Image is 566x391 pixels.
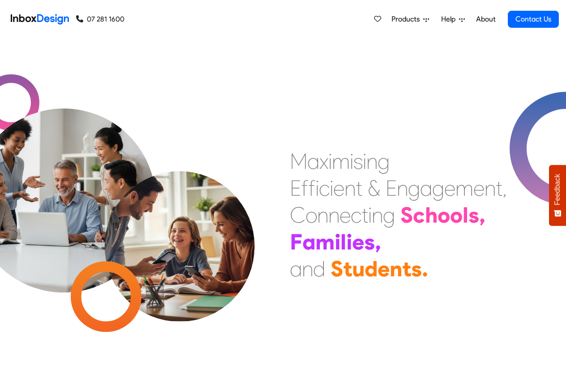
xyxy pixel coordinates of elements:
div: o [306,202,317,228]
div: a [307,148,319,175]
div: e [378,255,390,282]
div: i [330,175,333,202]
div: g [383,202,395,228]
div: g [408,175,420,202]
div: g [378,148,390,175]
div: F [290,228,302,255]
div: e [473,175,485,202]
div: n [345,175,356,202]
div: e [333,175,345,202]
div: , [502,175,507,202]
div: o [450,202,463,228]
div: e [340,202,351,228]
div: t [343,255,352,282]
div: i [363,148,366,175]
div: i [346,228,352,255]
div: S [331,255,343,282]
div: u [352,255,365,282]
div: o [438,202,450,228]
span: Feedback [553,174,562,205]
div: m [315,228,335,255]
button: Feedback - Show survey [549,165,566,226]
a: 07 281 1600 [76,14,124,25]
div: s [468,202,479,228]
div: s [411,255,422,282]
div: s [353,148,363,175]
div: E [386,175,397,202]
div: i [335,228,340,255]
div: , [375,228,381,255]
div: C [290,202,306,228]
span: Help [441,14,459,25]
div: & [368,175,380,202]
div: f [308,175,315,202]
div: n [390,255,402,282]
div: n [372,202,383,228]
img: parents_with_child.png [86,134,273,322]
div: h [425,202,438,228]
div: i [328,148,332,175]
div: n [366,148,378,175]
div: E [290,175,301,202]
div: c [319,175,330,202]
a: Help [438,10,468,28]
div: t [496,175,502,202]
a: Contact Us [508,11,559,28]
div: n [485,175,496,202]
div: m [455,175,473,202]
div: i [315,175,319,202]
div: e [444,175,455,202]
div: n [317,202,328,228]
a: Products [388,10,433,28]
div: n [397,175,408,202]
div: i [368,202,372,228]
div: l [340,228,346,255]
div: g [432,175,444,202]
div: t [362,202,368,228]
div: a [420,175,432,202]
div: t [356,175,362,202]
div: S [400,202,413,228]
a: About [473,10,498,28]
div: f [301,175,308,202]
div: x [319,148,328,175]
div: s [364,228,375,255]
div: l [463,202,468,228]
div: e [352,228,364,255]
div: , [479,202,485,228]
div: Maximising Efficient & Engagement, Connecting Schools, Families, and Students. [290,148,507,282]
div: m [332,148,350,175]
div: a [290,255,302,282]
div: i [350,148,353,175]
div: d [313,255,325,282]
div: a [302,228,315,255]
div: M [290,148,307,175]
div: c [351,202,362,228]
div: t [402,255,411,282]
div: n [328,202,340,228]
div: . [422,255,428,282]
div: d [365,255,378,282]
div: c [413,202,425,228]
span: Products [392,14,423,25]
div: n [302,255,313,282]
